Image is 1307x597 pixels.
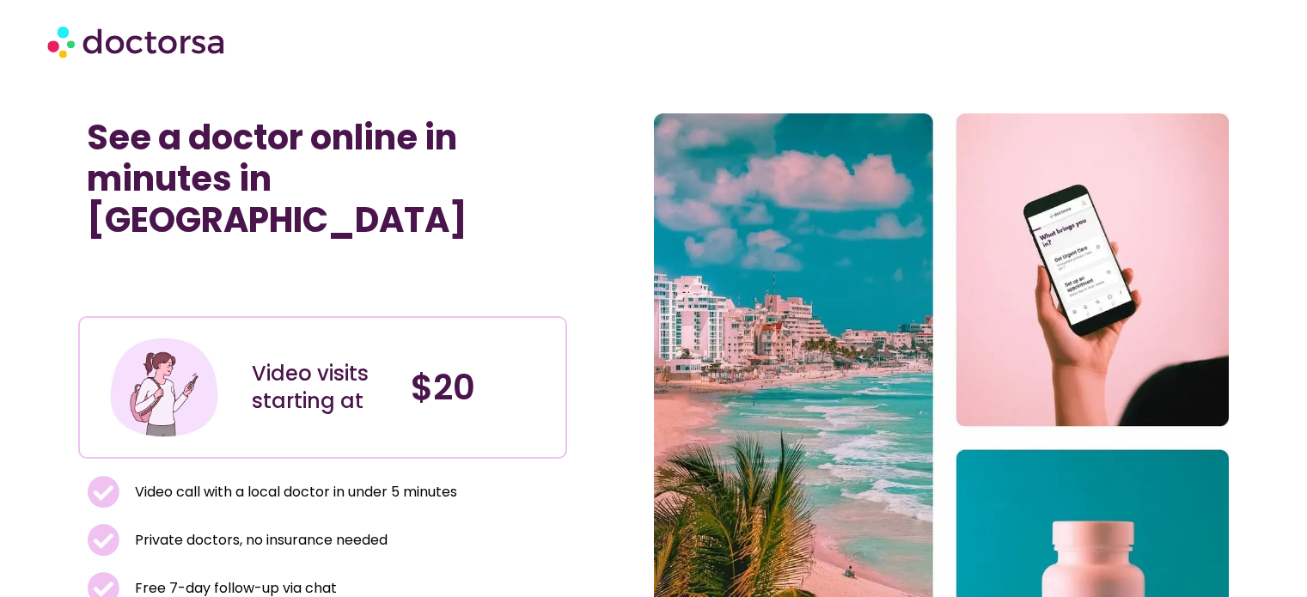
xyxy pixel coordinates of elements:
div: Video visits starting at [252,360,394,415]
span: Private doctors, no insurance needed [131,528,388,552]
img: Illustration depicting a young woman in a casual outfit, engaged with her smartphone. She has a p... [107,331,221,444]
iframe: Customer reviews powered by Trustpilot [87,258,345,278]
h1: See a doctor online in minutes in [GEOGRAPHIC_DATA] [87,117,559,241]
iframe: Customer reviews powered by Trustpilot [87,278,559,299]
h4: $20 [411,367,553,408]
span: Video call with a local doctor in under 5 minutes [131,480,457,504]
